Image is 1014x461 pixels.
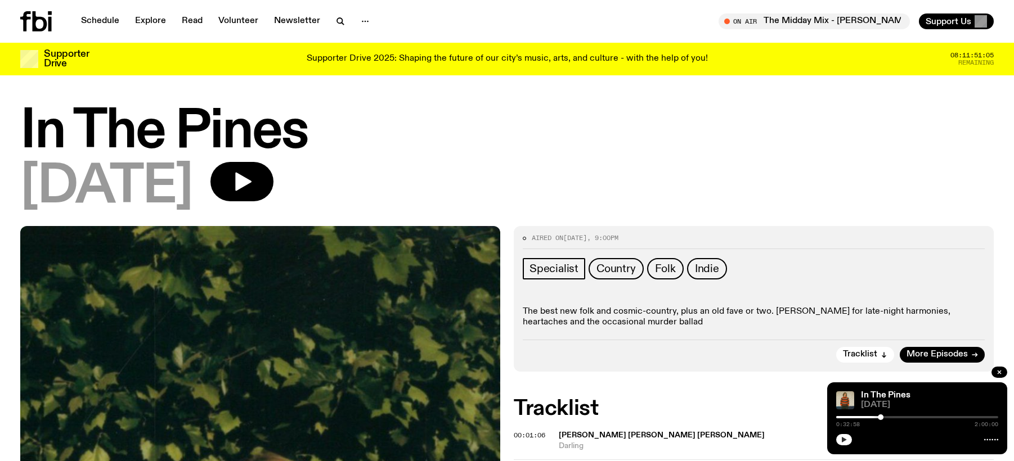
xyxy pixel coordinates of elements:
span: Aired on [532,233,563,242]
span: 08:11:51:05 [950,52,994,58]
a: Folk [647,258,684,279]
a: Explore [128,13,173,29]
span: Darling [559,441,994,451]
p: The best new folk and cosmic-country, plus an old fave or two. [PERSON_NAME] for late-night harmo... [523,306,985,328]
span: [DATE] [563,233,587,242]
span: 00:01:06 [514,431,545,440]
a: Country [589,258,644,279]
a: Read [175,13,209,29]
span: 2:00:00 [975,422,998,427]
span: More Episodes [907,350,968,359]
button: Tracklist [836,347,894,363]
span: [DATE] [20,162,192,213]
span: Indie [695,263,719,275]
h2: Tracklist [514,399,994,419]
span: Remaining [958,60,994,66]
span: Country [596,263,636,275]
a: Volunteer [212,13,265,29]
button: Support Us [919,13,994,29]
button: On AirThe Midday Mix - [PERSON_NAME] [719,13,910,29]
span: Specialist [530,263,578,275]
span: [DATE] [861,401,998,409]
a: Indie [687,258,727,279]
span: Support Us [926,16,971,26]
a: Newsletter [267,13,327,29]
span: Tracklist [843,350,877,359]
a: More Episodes [900,347,985,363]
span: [PERSON_NAME] [PERSON_NAME] [PERSON_NAME] [559,431,765,439]
p: Supporter Drive 2025: Shaping the future of our city’s music, arts, and culture - with the help o... [307,54,708,64]
h1: In The Pines [20,107,994,157]
span: 0:32:58 [836,422,860,427]
span: , 9:00pm [587,233,618,242]
a: In The Pines [861,391,910,400]
a: Specialist [523,258,585,279]
button: 00:01:06 [514,432,545,439]
span: Folk [655,263,676,275]
a: Schedule [74,13,126,29]
h3: Supporter Drive [44,49,89,69]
